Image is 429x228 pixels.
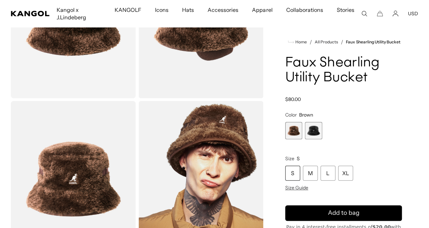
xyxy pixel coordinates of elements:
[285,96,301,102] span: $80.00
[285,112,297,118] span: Color
[285,185,308,191] span: Size Guide
[328,208,359,217] span: Add to bag
[11,11,50,16] a: Kangol
[346,40,401,44] a: Faux Shearling Utility Bucket
[338,38,343,46] li: /
[297,156,300,162] span: S
[361,11,367,17] summary: Search here
[285,122,303,139] label: Brown
[285,205,402,221] button: Add to bag
[303,166,318,181] div: M
[408,11,418,17] button: USD
[338,166,353,181] div: XL
[294,40,307,44] span: Home
[305,122,322,139] div: 2 of 2
[305,122,322,139] label: Black
[315,40,338,44] a: All Products
[285,56,402,85] h1: Faux Shearling Utility Bucket
[285,122,303,139] div: 1 of 2
[320,166,335,181] div: L
[285,156,294,162] span: Size
[377,11,383,17] button: Cart
[285,38,402,46] nav: breadcrumbs
[285,166,300,181] div: S
[288,39,307,45] a: Home
[299,112,313,118] span: Brown
[392,11,398,17] a: Account
[307,38,312,46] li: /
